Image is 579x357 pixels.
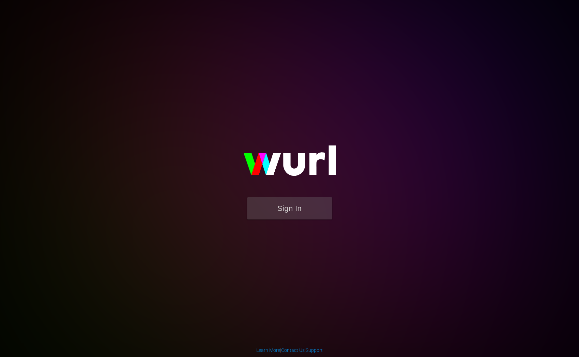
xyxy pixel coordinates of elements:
button: Sign In [247,197,332,219]
a: Contact Us [281,347,305,353]
img: wurl-logo-on-black-223613ac3d8ba8fe6dc639794a292ebdb59501304c7dfd60c99c58986ef67473.svg [222,131,358,197]
a: Learn More [256,347,280,353]
a: Support [306,347,323,353]
div: | | [256,347,323,354]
